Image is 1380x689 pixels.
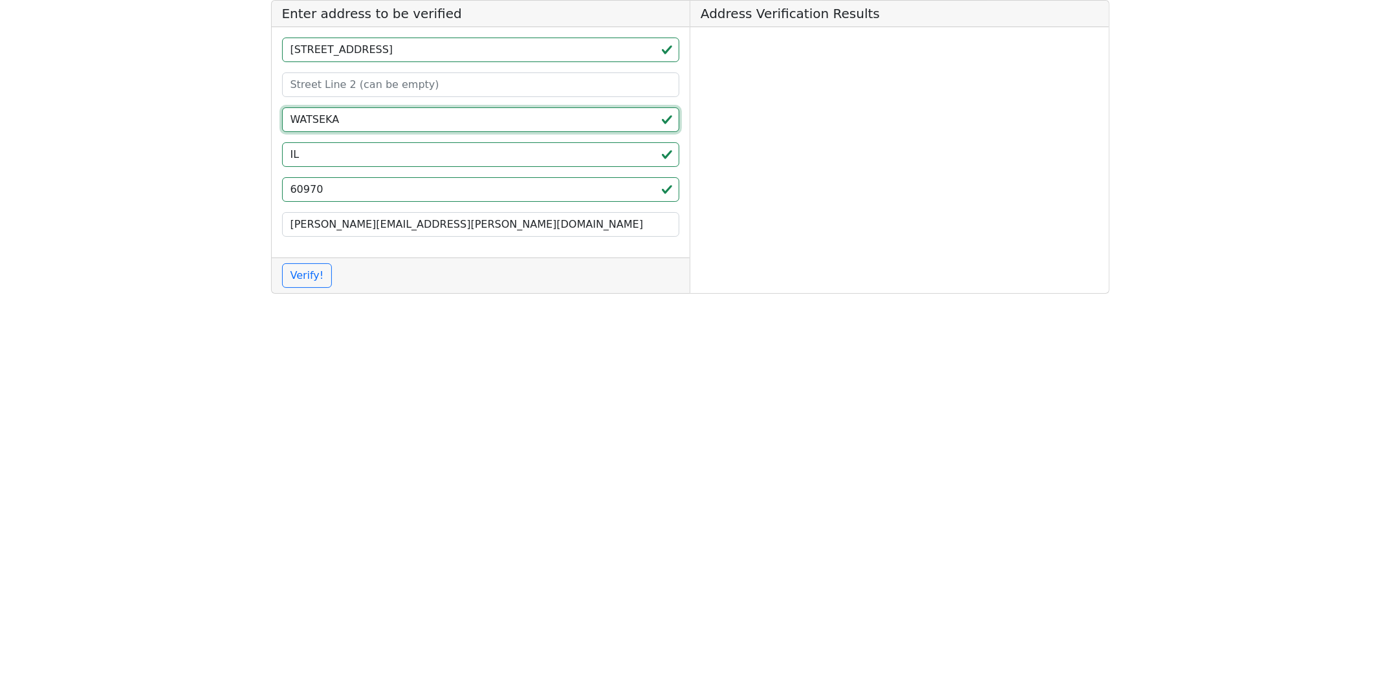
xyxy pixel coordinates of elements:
[272,1,690,27] h5: Enter address to be verified
[282,72,680,97] input: Street Line 2 (can be empty)
[282,142,680,167] input: 2-Letter State
[282,263,333,288] button: Verify!
[282,38,680,62] input: Street Line 1
[282,212,680,237] input: Your Email
[282,107,680,132] input: City
[690,1,1109,27] h5: Address Verification Results
[282,177,680,202] input: ZIP code 5 or 5+4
